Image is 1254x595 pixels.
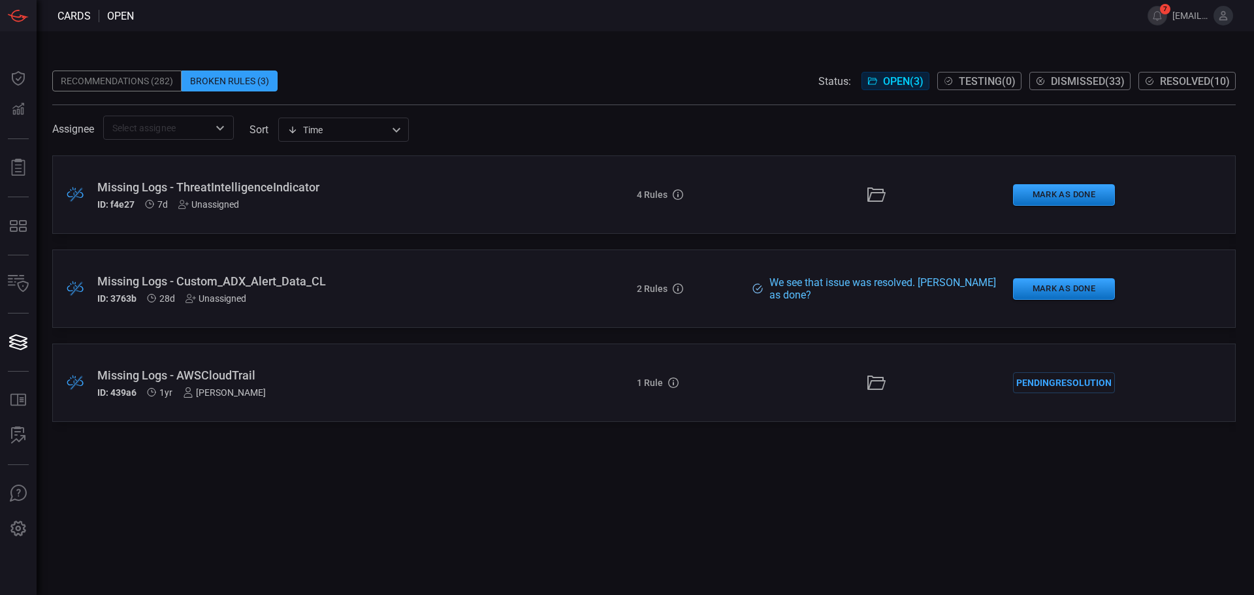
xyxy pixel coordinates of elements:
[97,368,512,382] div: Missing Logs - AWSCloudTrail
[57,10,91,22] span: Cards
[1013,372,1115,393] div: Pending Resolution
[3,478,34,509] button: Ask Us A Question
[3,385,34,416] button: Rule Catalog
[937,72,1021,90] button: Testing(0)
[3,327,34,358] button: Cards
[178,199,239,210] div: Unassigned
[3,513,34,545] button: Preferences
[3,210,34,242] button: MITRE - Detection Posture
[1029,72,1131,90] button: Dismissed(33)
[97,274,512,288] div: Missing Logs - Custom_ADX_Alert_Data_CL
[211,119,229,137] button: Open
[52,123,94,135] span: Assignee
[883,75,924,88] span: Open ( 3 )
[97,387,137,398] h5: ID: 439a6
[861,72,929,90] button: Open(3)
[182,71,278,91] div: Broken Rules (3)
[1148,6,1167,25] button: 7
[183,387,266,398] div: [PERSON_NAME]
[249,123,268,136] label: sort
[159,387,172,398] span: Sep 05, 2024 10:30 AM
[97,199,135,210] h5: ID: f4e27
[637,378,663,388] h5: 1 Rule
[159,293,175,304] span: Aug 19, 2025 12:26 PM
[1160,75,1230,88] span: Resolved ( 10 )
[1160,4,1170,14] span: 7
[3,268,34,300] button: Inventory
[287,123,388,137] div: Time
[107,120,208,136] input: Select assignee
[157,199,168,210] span: Sep 09, 2025 6:26 AM
[97,293,137,304] h5: ID: 3763b
[3,63,34,94] button: Dashboard
[185,293,246,304] div: Unassigned
[52,71,182,91] div: Recommendations (282)
[1172,10,1208,21] span: [EMAIL_ADDRESS][DOMAIN_NAME]
[3,420,34,451] button: ALERT ANALYSIS
[1013,278,1115,300] button: Mark as Done
[1138,72,1236,90] button: Resolved(10)
[637,283,667,294] h5: 2 Rules
[3,152,34,184] button: Reports
[97,180,512,194] div: Missing Logs - ThreatIntelligenceIndicator
[818,75,851,88] span: Status:
[764,276,1002,301] div: We see that issue was resolved. [PERSON_NAME] as done?
[1051,75,1125,88] span: Dismissed ( 33 )
[959,75,1016,88] span: Testing ( 0 )
[107,10,134,22] span: open
[637,189,667,200] h5: 4 Rules
[3,94,34,125] button: Detections
[1013,184,1115,206] button: Mark as Done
